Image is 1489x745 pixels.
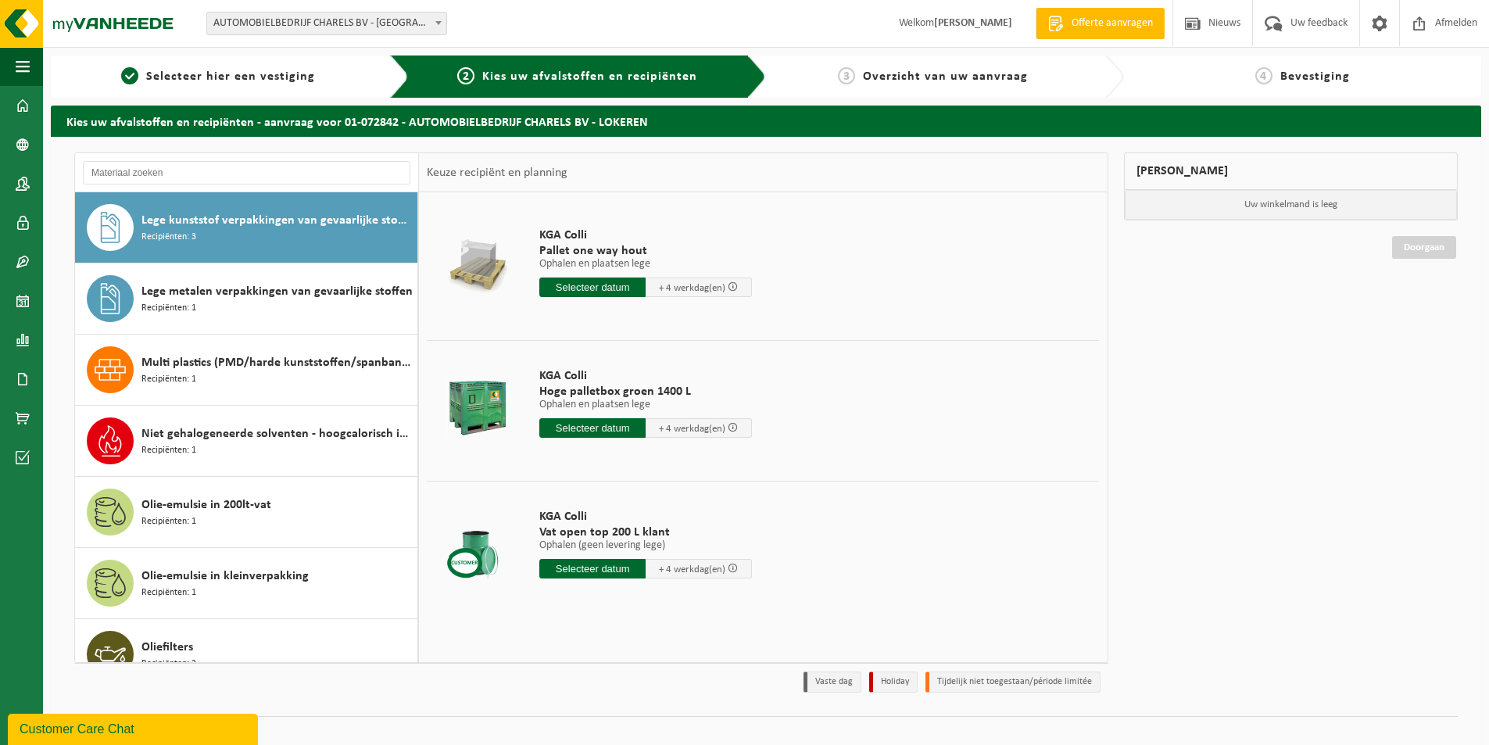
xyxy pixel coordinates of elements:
[925,672,1101,693] li: Tijdelijk niet toegestaan/période limitée
[419,153,575,192] div: Keuze recipiënt en planning
[659,283,725,293] span: + 4 werkdag(en)
[141,282,413,301] span: Lege metalen verpakkingen van gevaarlijke stoffen
[659,564,725,575] span: + 4 werkdag(en)
[1392,236,1456,259] a: Doorgaan
[539,559,646,578] input: Selecteer datum
[75,477,418,548] button: Olie-emulsie in 200lt-vat Recipiënten: 1
[804,672,861,693] li: Vaste dag
[838,67,855,84] span: 3
[141,496,271,514] span: Olie-emulsie in 200lt-vat
[1036,8,1165,39] a: Offerte aanvragen
[141,567,309,586] span: Olie-emulsie in kleinverpakking
[75,406,418,477] button: Niet gehalogeneerde solventen - hoogcalorisch in 200lt-vat Recipiënten: 1
[1124,152,1459,190] div: [PERSON_NAME]
[51,106,1481,136] h2: Kies uw afvalstoffen en recipiënten - aanvraag voor 01-072842 - AUTOMOBIELBEDRIJF CHARELS BV - LO...
[141,443,196,458] span: Recipiënten: 1
[207,13,446,34] span: AUTOMOBIELBEDRIJF CHARELS BV - LOKEREN
[539,540,752,551] p: Ophalen (geen levering lege)
[141,657,196,672] span: Recipiënten: 3
[539,525,752,540] span: Vat open top 200 L klant
[83,161,410,184] input: Materiaal zoeken
[482,70,697,83] span: Kies uw afvalstoffen en recipiënten
[206,12,447,35] span: AUTOMOBIELBEDRIJF CHARELS BV - LOKEREN
[539,399,752,410] p: Ophalen en plaatsen lege
[141,211,413,230] span: Lege kunststof verpakkingen van gevaarlijke stoffen
[59,67,378,86] a: 1Selecteer hier een vestiging
[141,514,196,529] span: Recipiënten: 1
[141,301,196,316] span: Recipiënten: 1
[141,424,413,443] span: Niet gehalogeneerde solventen - hoogcalorisch in 200lt-vat
[1125,190,1458,220] p: Uw winkelmand is leeg
[146,70,315,83] span: Selecteer hier een vestiging
[1280,70,1350,83] span: Bevestiging
[934,17,1012,29] strong: [PERSON_NAME]
[539,418,646,438] input: Selecteer datum
[75,548,418,619] button: Olie-emulsie in kleinverpakking Recipiënten: 1
[141,638,193,657] span: Oliefilters
[659,424,725,434] span: + 4 werkdag(en)
[141,230,196,245] span: Recipiënten: 3
[457,67,474,84] span: 2
[863,70,1028,83] span: Overzicht van uw aanvraag
[75,192,418,263] button: Lege kunststof verpakkingen van gevaarlijke stoffen Recipiënten: 3
[869,672,918,693] li: Holiday
[539,384,752,399] span: Hoge palletbox groen 1400 L
[141,586,196,600] span: Recipiënten: 1
[539,509,752,525] span: KGA Colli
[75,619,418,690] button: Oliefilters Recipiënten: 3
[1068,16,1157,31] span: Offerte aanvragen
[539,368,752,384] span: KGA Colli
[1255,67,1272,84] span: 4
[539,227,752,243] span: KGA Colli
[75,335,418,406] button: Multi plastics (PMD/harde kunststoffen/spanbanden/EPS/folie naturel/folie gemengd) Recipiënten: 1
[539,259,752,270] p: Ophalen en plaatsen lege
[121,67,138,84] span: 1
[539,278,646,297] input: Selecteer datum
[539,243,752,259] span: Pallet one way hout
[141,353,413,372] span: Multi plastics (PMD/harde kunststoffen/spanbanden/EPS/folie naturel/folie gemengd)
[8,711,261,745] iframe: chat widget
[141,372,196,387] span: Recipiënten: 1
[75,263,418,335] button: Lege metalen verpakkingen van gevaarlijke stoffen Recipiënten: 1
